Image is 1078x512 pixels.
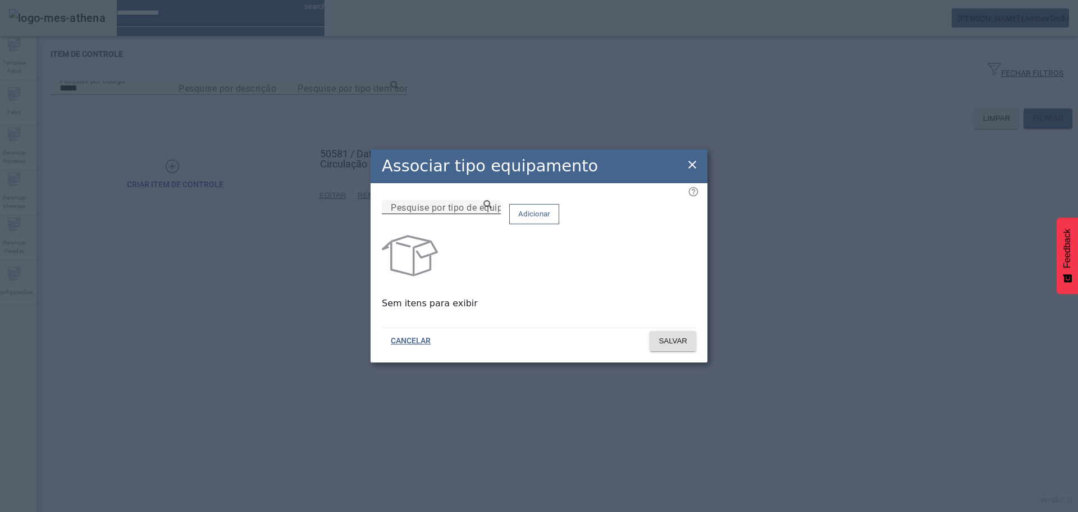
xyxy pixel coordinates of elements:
h2: Associar tipo equipamento [382,154,598,178]
button: CANCELAR [382,331,440,351]
mat-label: Pesquise por tipo de equipamento [391,202,535,212]
button: Feedback - Mostrar pesquisa [1057,218,1078,294]
button: SALVAR [650,331,696,351]
input: Number [391,201,492,214]
button: Adicionar [509,204,559,224]
span: CANCELAR [391,336,431,347]
p: Sem itens para exibir [382,297,696,310]
span: Feedback [1062,229,1072,268]
span: SALVAR [659,336,687,347]
span: Adicionar [518,209,550,220]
